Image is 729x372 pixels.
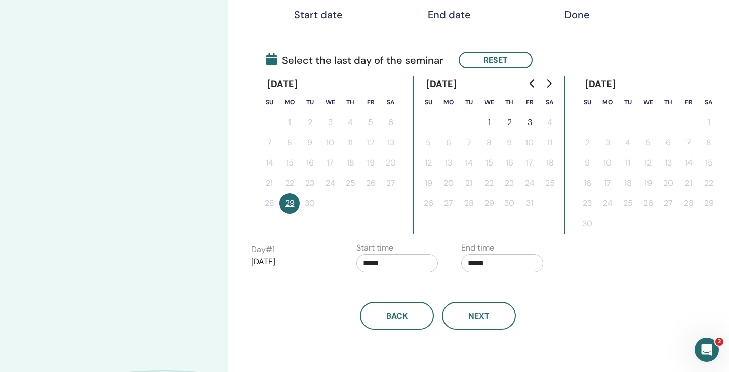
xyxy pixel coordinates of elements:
button: 15 [479,153,499,173]
button: 17 [519,153,540,173]
button: 25 [540,173,560,193]
button: 2 [300,112,320,133]
button: 1 [279,112,300,133]
button: 13 [438,153,459,173]
button: 23 [499,173,519,193]
button: 9 [577,153,597,173]
th: Tuesday [300,92,320,112]
button: 3 [519,112,540,133]
button: 5 [418,133,438,153]
button: 24 [320,173,340,193]
button: 13 [381,133,401,153]
div: End date [424,9,474,21]
button: 18 [540,153,560,173]
button: 1 [699,112,719,133]
button: 8 [279,133,300,153]
button: 30 [300,193,320,214]
th: Saturday [381,92,401,112]
button: 9 [300,133,320,153]
button: 11 [340,133,360,153]
button: 24 [519,173,540,193]
button: 4 [340,112,360,133]
span: Next [468,311,490,321]
button: Next [442,302,516,330]
button: 25 [618,193,638,214]
button: 5 [360,112,381,133]
th: Thursday [340,92,360,112]
button: 10 [597,153,618,173]
button: 26 [360,173,381,193]
button: 6 [381,112,401,133]
button: 25 [340,173,360,193]
button: 26 [418,193,438,214]
button: 12 [638,153,658,173]
button: 16 [499,153,519,173]
button: 6 [438,133,459,153]
th: Sunday [418,92,438,112]
button: 14 [459,153,479,173]
button: 21 [678,173,699,193]
button: 2 [577,133,597,153]
button: 19 [360,153,381,173]
button: 23 [577,193,597,214]
button: Back [360,302,434,330]
th: Friday [678,92,699,112]
th: Sunday [259,92,279,112]
button: Go to previous month [524,73,541,94]
button: 7 [259,133,279,153]
button: 10 [519,133,540,153]
button: 27 [381,173,401,193]
button: 12 [360,133,381,153]
div: [DATE] [418,76,465,92]
button: 11 [540,133,560,153]
button: 18 [340,153,360,173]
p: [DATE] [251,256,333,268]
button: 19 [638,173,658,193]
button: 21 [259,173,279,193]
th: Thursday [658,92,678,112]
button: 8 [479,133,499,153]
div: Start date [293,9,344,21]
span: 2 [715,338,723,346]
button: 28 [678,193,699,214]
button: 22 [479,173,499,193]
button: 4 [618,133,638,153]
button: Reset [459,52,533,68]
button: 29 [479,193,499,214]
button: Go to next month [541,73,557,94]
button: 15 [279,153,300,173]
button: 14 [259,153,279,173]
th: Tuesday [459,92,479,112]
button: 12 [418,153,438,173]
th: Thursday [499,92,519,112]
button: 9 [499,133,519,153]
button: 22 [279,173,300,193]
button: 24 [597,193,618,214]
button: 16 [577,173,597,193]
button: 22 [699,173,719,193]
div: [DATE] [577,76,624,92]
button: 2 [499,112,519,133]
button: 18 [618,173,638,193]
button: 31 [519,193,540,214]
button: 17 [597,173,618,193]
button: 27 [438,193,459,214]
button: 11 [618,153,638,173]
th: Friday [360,92,381,112]
button: 23 [300,173,320,193]
th: Saturday [540,92,560,112]
button: 20 [381,153,401,173]
span: Select the last day of the seminar [266,53,443,68]
iframe: Intercom live chat [695,338,719,362]
button: 27 [658,193,678,214]
button: 29 [699,193,719,214]
button: 28 [259,193,279,214]
button: 13 [658,153,678,173]
th: Wednesday [479,92,499,112]
th: Wednesday [638,92,658,112]
button: 14 [678,153,699,173]
button: 6 [658,133,678,153]
button: 20 [658,173,678,193]
button: 7 [678,133,699,153]
button: 3 [320,112,340,133]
